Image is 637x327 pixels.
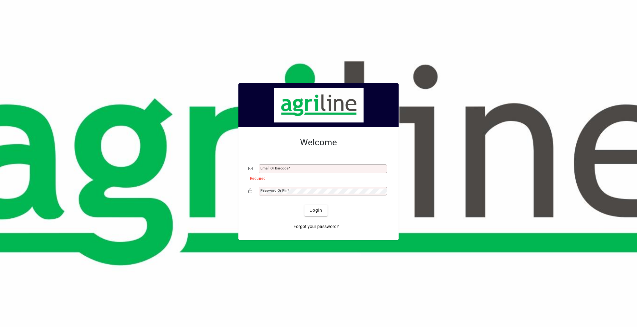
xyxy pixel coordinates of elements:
[260,188,287,193] mat-label: Password or Pin
[260,166,288,170] mat-label: Email or Barcode
[309,207,322,214] span: Login
[291,221,341,232] a: Forgot your password?
[293,223,339,230] span: Forgot your password?
[248,137,389,148] h2: Welcome
[304,205,327,216] button: Login
[250,175,384,181] mat-error: Required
